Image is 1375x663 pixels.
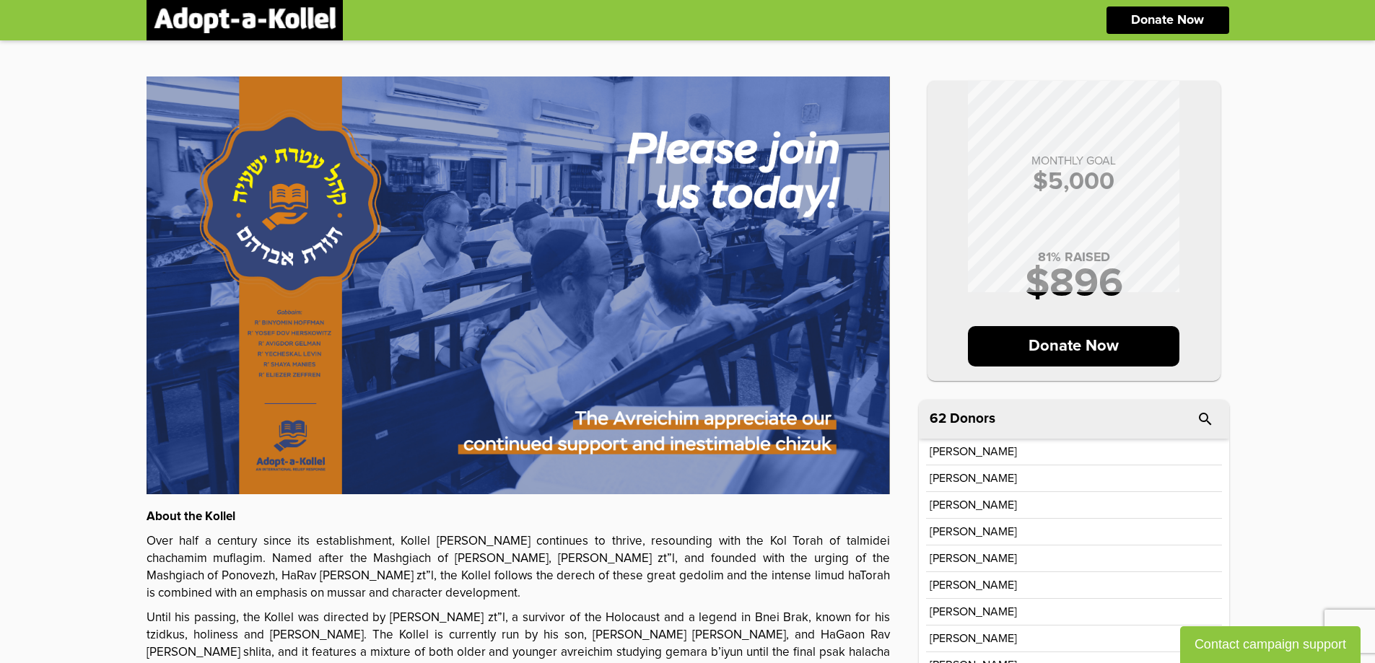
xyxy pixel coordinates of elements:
[154,7,336,33] img: logonobg.png
[1180,626,1361,663] button: Contact campaign support
[930,606,1017,618] p: [PERSON_NAME]
[968,326,1179,366] p: Donate Now
[942,155,1206,167] p: MONTHLY GOAL
[930,499,1017,511] p: [PERSON_NAME]
[930,446,1017,457] p: [PERSON_NAME]
[147,76,890,494] img: fpg9TLBl6r.i9UxXHQcyP.jpg
[930,553,1017,564] p: [PERSON_NAME]
[147,511,235,523] strong: About the Kollel
[942,170,1206,194] p: $
[1197,410,1214,428] i: search
[930,633,1017,644] p: [PERSON_NAME]
[930,473,1017,484] p: [PERSON_NAME]
[930,412,946,426] span: 62
[930,579,1017,591] p: [PERSON_NAME]
[147,533,890,602] p: Over half a century since its establishment, Kollel [PERSON_NAME] continues to thrive, resounding...
[1131,14,1204,27] p: Donate Now
[950,412,995,426] p: Donors
[930,526,1017,537] p: [PERSON_NAME]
